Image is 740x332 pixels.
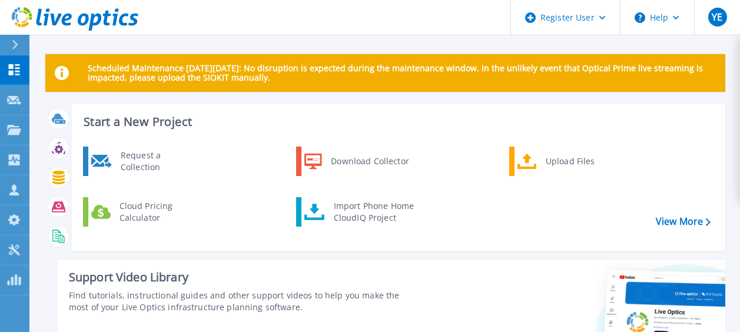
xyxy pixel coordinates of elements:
div: Download Collector [325,150,414,173]
div: Request a Collection [115,150,201,173]
div: Find tutorials, instructional guides and other support videos to help you make the most of your L... [69,290,416,313]
div: Support Video Library [69,270,416,285]
a: Upload Files [509,147,630,176]
span: YE [712,12,722,22]
a: View More [656,216,711,227]
h3: Start a New Project [84,115,710,128]
a: Cloud Pricing Calculator [83,197,204,227]
div: Import Phone Home CloudIQ Project [328,200,420,224]
div: Upload Files [540,150,627,173]
p: Scheduled Maintenance [DATE][DATE]: No disruption is expected during the maintenance window. In t... [88,64,716,82]
a: Download Collector [296,147,417,176]
a: Request a Collection [83,147,204,176]
div: Cloud Pricing Calculator [114,200,201,224]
